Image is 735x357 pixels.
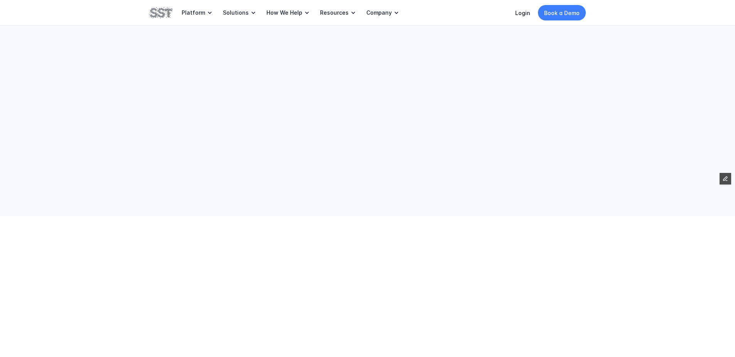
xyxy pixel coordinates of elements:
p: Book a Demo [544,9,580,17]
img: SST logo [149,6,172,19]
p: Platform [182,9,205,16]
p: How We Help [266,9,302,16]
p: Resources [320,9,349,16]
button: Edit Framer Content [720,173,731,184]
a: Login [515,10,530,16]
p: Solutions [223,9,249,16]
a: Book a Demo [538,5,586,20]
p: Company [366,9,392,16]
